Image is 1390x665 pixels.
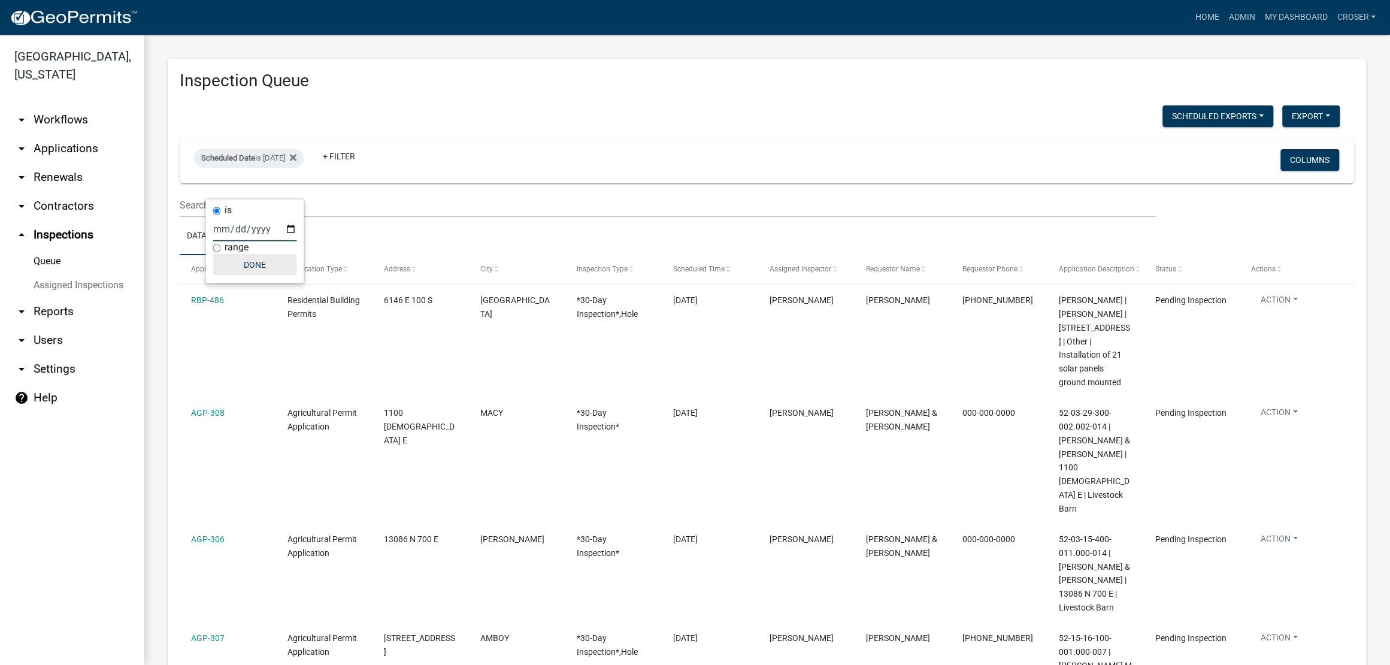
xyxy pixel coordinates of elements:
[577,408,619,431] span: *30-Day Inspection*
[1047,255,1143,284] datatable-header-cell: Application Description
[770,265,831,273] span: Assigned Inspector
[1240,255,1336,284] datatable-header-cell: Actions
[866,295,930,305] span: George Gardineer
[962,534,1015,544] span: 000-000-0000
[577,534,619,558] span: *30-Day Inspection*
[384,295,432,305] span: 6146 E 100 S
[276,255,373,284] datatable-header-cell: Application Type
[287,534,357,558] span: Agricultural Permit Application
[180,255,276,284] datatable-header-cell: Application
[287,265,342,273] span: Application Type
[14,199,29,213] i: arrow_drop_down
[962,408,1015,418] span: 000-000-0000
[480,295,550,319] span: Peru
[577,295,638,319] span: *30-Day Inspection*,Hole
[313,146,365,167] a: + Filter
[673,265,725,273] span: Scheduled Time
[1155,408,1226,418] span: Pending Inspection
[287,295,360,319] span: Residential Building Permits
[180,71,1354,91] h3: Inspection Queue
[770,408,834,418] span: Kenny Burton
[577,633,638,657] span: *30-Day Inspection*,Hole
[1251,631,1307,649] button: Action
[213,254,296,276] button: Done
[225,243,249,252] label: range
[1162,105,1273,127] button: Scheduled Exports
[1282,105,1340,127] button: Export
[1251,265,1276,273] span: Actions
[962,265,1017,273] span: Requestor Phone
[14,113,29,127] i: arrow_drop_down
[287,633,357,657] span: Agricultural Permit Application
[1058,295,1129,387] span: Laci Hayes | George Gardineer | 6146 E 100 S Peru, IN 46970 | Other | Installation of 21 solar pa...
[565,255,662,284] datatable-header-cell: Inspection Type
[480,534,544,544] span: Roann
[191,265,228,273] span: Application
[770,534,834,544] span: Kenny Burton
[950,255,1047,284] datatable-header-cell: Requestor Phone
[384,534,438,544] span: 13086 N 700 E
[180,193,1155,217] input: Search for inspections
[854,255,950,284] datatable-header-cell: Requestor Name
[673,533,747,546] div: [DATE]
[770,633,834,643] span: Kenny Burton
[758,255,854,284] datatable-header-cell: Assigned Inspector
[1251,406,1307,424] button: Action
[1058,265,1134,273] span: Application Description
[1058,408,1129,513] span: 52-03-29-300-002.002-014 | Hopper, Jamie M & Stephanie M | 1100 N & 400 E | Livestock Barn
[225,205,232,215] label: is
[14,141,29,156] i: arrow_drop_down
[191,633,225,643] a: AGP-307
[180,217,214,256] a: Data
[1259,6,1332,29] a: My Dashboard
[14,304,29,319] i: arrow_drop_down
[14,391,29,405] i: help
[191,295,224,305] a: RBP-486
[1155,265,1176,273] span: Status
[1058,534,1129,612] span: 52-03-15-400-011.000-014 | Keirn, Brian & Lisa | 13086 N 700 E | Livestock Barn
[480,408,503,418] span: MACY
[480,633,509,643] span: AMBOY
[673,294,747,307] div: [DATE]
[373,255,469,284] datatable-header-cell: Address
[480,265,493,273] span: City
[577,265,628,273] span: Inspection Type
[14,333,29,347] i: arrow_drop_down
[14,362,29,376] i: arrow_drop_down
[1155,295,1226,305] span: Pending Inspection
[191,408,225,418] a: AGP-308
[194,149,304,168] div: is [DATE]
[1224,6,1259,29] a: Admin
[287,408,357,431] span: Agricultural Permit Application
[866,633,930,643] span: Rose Brown
[14,170,29,185] i: arrow_drop_down
[673,406,747,420] div: [DATE]
[1155,534,1226,544] span: Pending Inspection
[384,265,410,273] span: Address
[866,408,937,431] span: Jamie & Stephanie Hopper
[14,228,29,242] i: arrow_drop_up
[201,153,255,162] span: Scheduled Date
[866,534,937,558] span: Brian & Lisa Keirn
[662,255,758,284] datatable-header-cell: Scheduled Time
[1155,633,1226,643] span: Pending Inspection
[384,633,455,657] span: 9793 S S State Road 19
[1332,6,1380,29] a: croser
[866,265,920,273] span: Requestor Name
[770,295,834,305] span: Kenny Burton
[469,255,565,284] datatable-header-cell: City
[1280,149,1339,171] button: Columns
[962,295,1032,305] span: (765) 469-4440
[384,408,455,445] span: 1100 N & 400 E
[673,631,747,645] div: [DATE]
[191,534,225,544] a: AGP-306
[1251,533,1307,550] button: Action
[962,633,1032,643] span: 765-473-1094
[1190,6,1224,29] a: Home
[1143,255,1240,284] datatable-header-cell: Status
[1251,294,1307,311] button: Action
